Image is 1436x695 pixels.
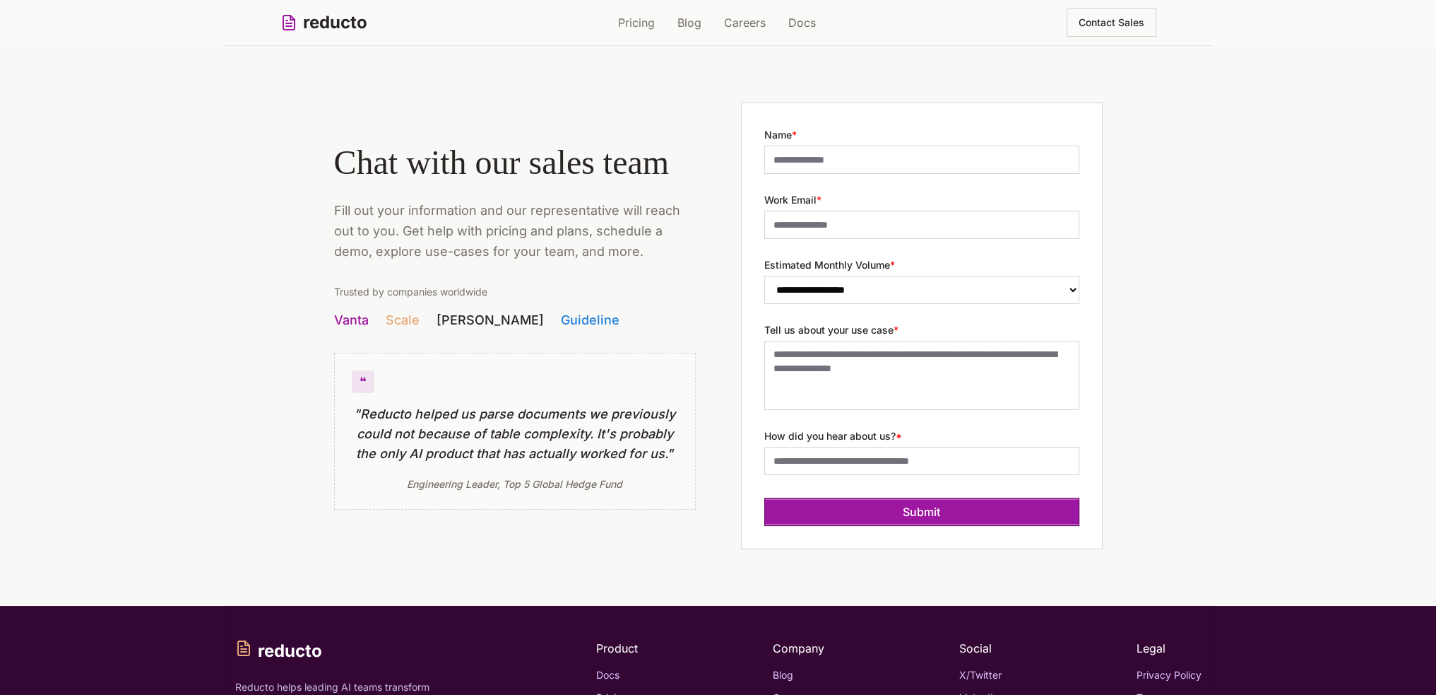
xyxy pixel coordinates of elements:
a: X/Twitter [959,669,1002,681]
h4: Product [596,640,638,657]
a: reducto [280,11,367,34]
a: Docs [788,14,816,31]
label: How did you hear about us? [764,430,902,442]
label: Name [764,129,797,141]
p: Trusted by companies worldwide [334,285,696,299]
label: Tell us about your use case [764,324,898,336]
cite: Engineering Leader, Top 5 Global Hedge Fund [407,478,622,490]
h1: Chat with our sales team [334,142,696,183]
label: Estimated Monthly Volume [764,259,895,271]
h4: Social [959,640,1002,657]
a: Blog [677,14,701,31]
a: Pricing [618,14,655,31]
a: Docs [596,669,619,681]
button: Contact Sales [1067,8,1156,37]
label: Work Email [764,194,821,206]
button: Submit [764,498,1079,526]
span: Vanta [334,310,369,330]
h4: Legal [1137,640,1201,657]
span: ❝ [360,372,367,392]
a: Privacy Policy [1137,669,1201,681]
span: Guideline [561,310,619,330]
h4: Company [773,640,824,657]
span: [PERSON_NAME] [437,310,544,330]
p: Fill out your information and our representative will reach out to you. Get help with pricing and... [334,200,696,262]
blockquote: "Reducto helped us parse documents we previously could not because of table complexity. It's prob... [352,404,678,464]
div: reducto [235,640,461,662]
span: Scale [386,310,420,330]
a: Careers [724,14,766,31]
a: Blog [773,669,793,681]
